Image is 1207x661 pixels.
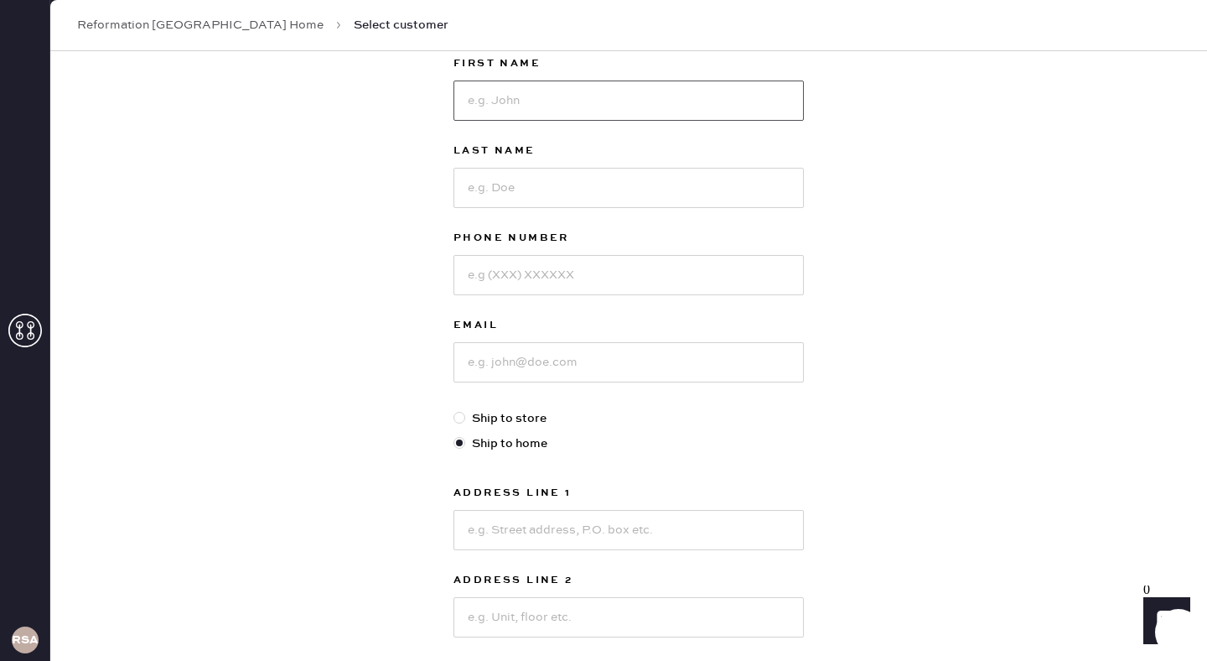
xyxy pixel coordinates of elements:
iframe: Front Chat [1127,586,1199,658]
input: e.g. Street address, P.O. box etc. [453,510,804,550]
label: Address Line 1 [453,483,804,503]
input: e.g. Unit, floor etc. [453,597,804,638]
label: Phone Number [453,228,804,248]
label: Last Name [453,141,804,161]
input: e.g (XXX) XXXXXX [453,255,804,295]
input: e.g. Doe [453,168,804,208]
label: Address Line 2 [453,570,804,591]
input: e.g. john@doe.com [453,342,804,383]
a: Reformation [GEOGRAPHIC_DATA] Home [77,17,324,34]
span: Select customer [354,17,448,34]
h3: RSA [12,634,39,646]
input: e.g. John [453,81,804,121]
label: First Name [453,54,804,74]
label: Ship to home [453,435,804,453]
label: Ship to store [453,409,804,428]
label: Email [453,315,804,336]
